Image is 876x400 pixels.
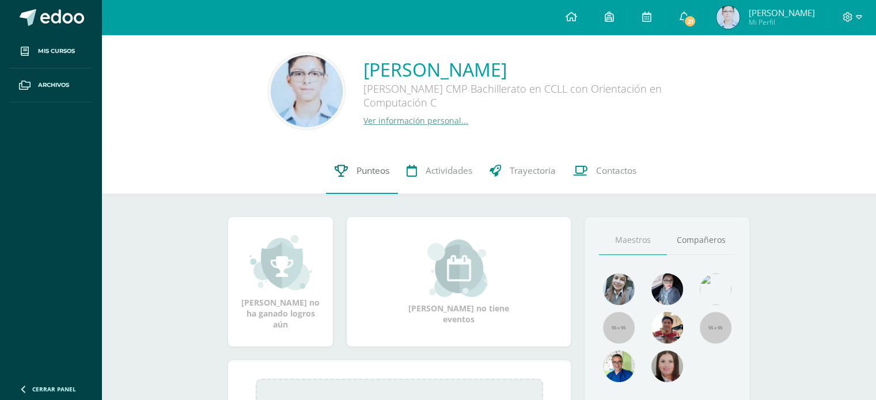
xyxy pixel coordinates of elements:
img: 11152eb22ca3048aebc25a5ecf6973a7.png [651,312,683,344]
img: dfa3dfb23febe7f55d8dd9d1daf0f69b.png [271,55,343,127]
span: Mis cursos [38,47,75,56]
a: Ver información personal... [363,115,468,126]
div: [PERSON_NAME] CMP Bachillerato en CCLL con Orientación en Computación C [363,82,709,115]
a: Maestros [599,226,667,255]
img: 45bd7986b8947ad7e5894cbc9b781108.png [603,273,635,305]
img: 55x55 [700,312,731,344]
img: event_small.png [427,239,490,297]
div: [PERSON_NAME] no tiene eventos [401,239,517,325]
span: Contactos [596,165,636,177]
div: [PERSON_NAME] no ha ganado logros aún [240,234,321,330]
a: Archivos [9,68,92,102]
img: c25c8a4a46aeab7e345bf0f34826bacf.png [700,273,731,305]
span: Punteos [357,165,389,177]
span: Archivos [38,81,69,90]
img: 840e47d4d182e438aac412ae8425ac5b.png [716,6,740,29]
a: Actividades [398,148,481,194]
a: Compañeros [667,226,735,255]
span: Actividades [426,165,472,177]
img: 67c3d6f6ad1c930a517675cdc903f95f.png [651,351,683,382]
img: achievement_small.png [249,234,312,291]
img: 10741f48bcca31577cbcd80b61dad2f3.png [603,351,635,382]
a: [PERSON_NAME] [363,57,709,82]
a: Trayectoria [481,148,564,194]
a: Contactos [564,148,645,194]
span: Cerrar panel [32,385,76,393]
span: Mi Perfil [748,17,814,27]
span: 21 [684,15,696,28]
span: [PERSON_NAME] [748,7,814,18]
a: Punteos [326,148,398,194]
img: 55x55 [603,312,635,344]
a: Mis cursos [9,35,92,68]
img: b8baad08a0802a54ee139394226d2cf3.png [651,273,683,305]
span: Trayectoria [510,165,556,177]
